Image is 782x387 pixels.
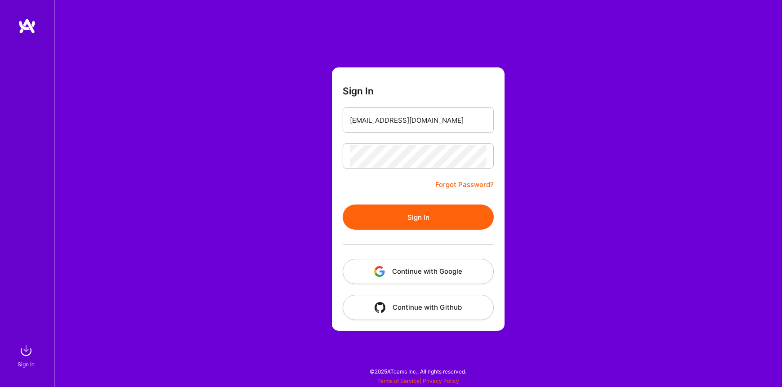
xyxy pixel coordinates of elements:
img: icon [374,266,385,277]
a: sign inSign In [19,342,35,369]
input: Email... [350,109,487,132]
a: Privacy Policy [423,378,459,384]
button: Sign In [343,205,494,230]
img: logo [18,18,36,34]
a: Terms of Service [377,378,420,384]
span: | [377,378,459,384]
div: © 2025 ATeams Inc., All rights reserved. [54,360,782,383]
h3: Sign In [343,85,374,97]
img: sign in [17,342,35,360]
button: Continue with Github [343,295,494,320]
a: Forgot Password? [435,179,494,190]
button: Continue with Google [343,259,494,284]
img: icon [375,302,385,313]
div: Sign In [18,360,35,369]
